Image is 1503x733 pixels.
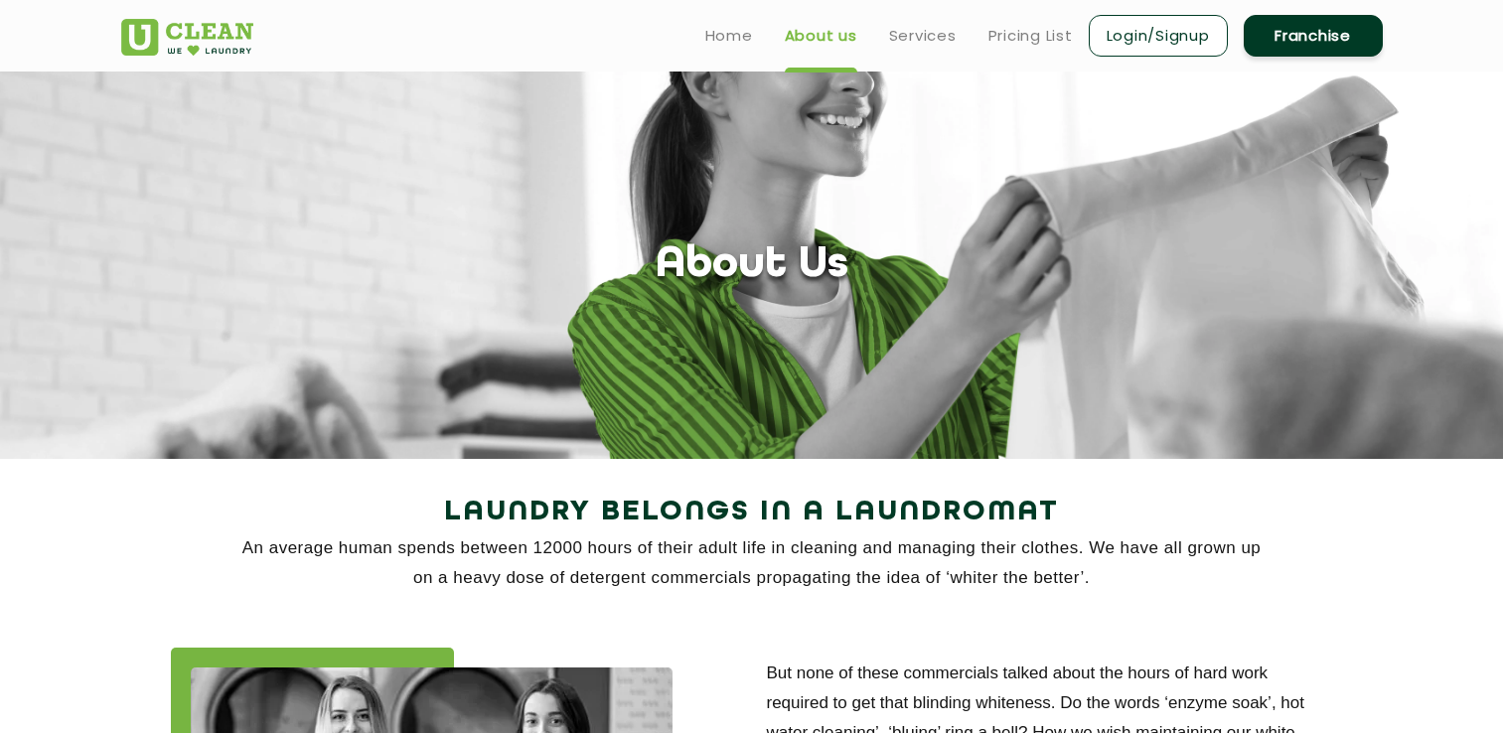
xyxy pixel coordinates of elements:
img: UClean Laundry and Dry Cleaning [121,19,253,56]
a: Login/Signup [1089,15,1228,57]
a: About us [785,24,857,48]
a: Home [705,24,753,48]
p: An average human spends between 12000 hours of their adult life in cleaning and managing their cl... [121,533,1383,593]
a: Services [889,24,957,48]
h2: Laundry Belongs in a Laundromat [121,489,1383,536]
a: Franchise [1244,15,1383,57]
h1: About Us [656,240,848,291]
a: Pricing List [988,24,1073,48]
